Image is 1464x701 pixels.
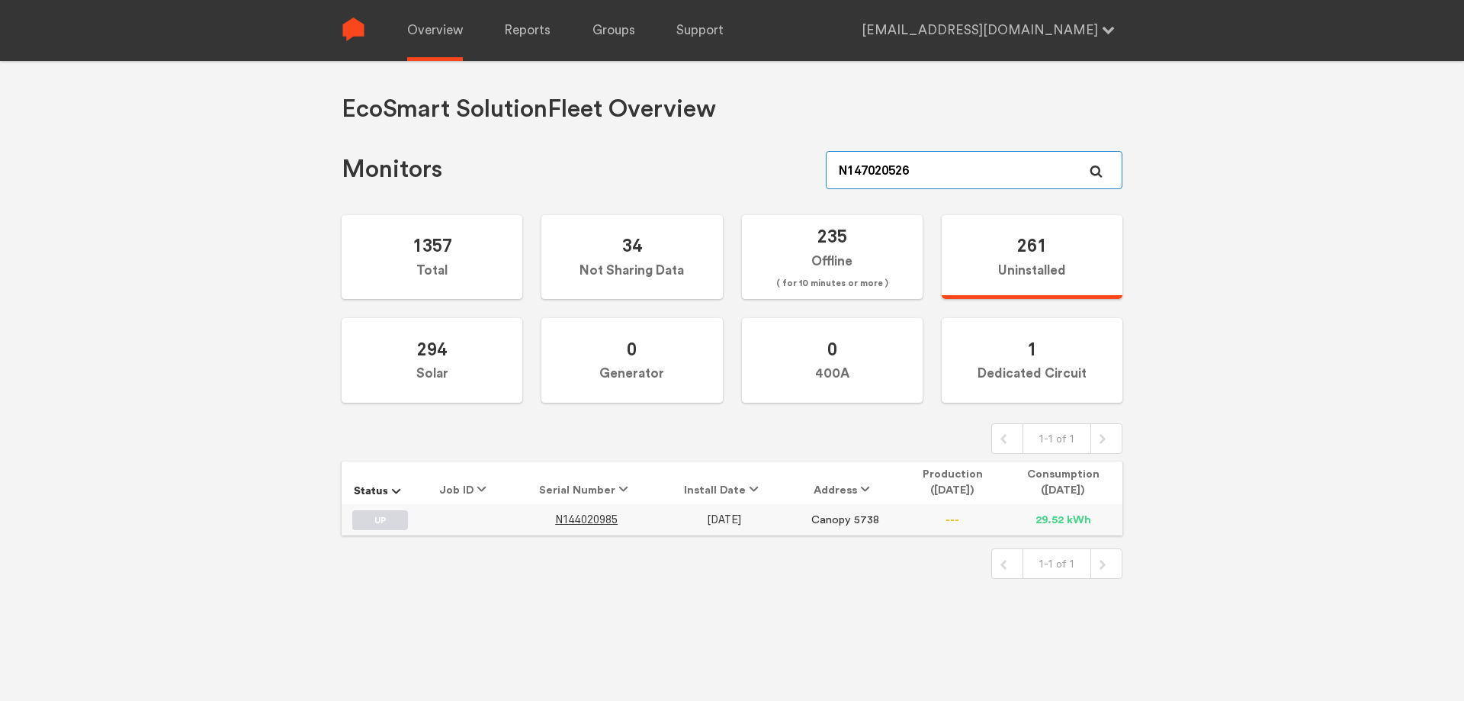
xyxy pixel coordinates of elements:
td: 29.52 kWh [1004,504,1122,535]
td: --- [901,504,1004,535]
td: Canopy 5738 [788,504,901,535]
span: 1 [1027,338,1037,360]
label: Solar [342,318,522,403]
label: 400A [742,318,923,403]
span: N144020985 [555,513,618,526]
th: Job ID [419,461,513,504]
th: Serial Number [513,461,660,504]
h1: Monitors [342,154,442,185]
span: 34 [622,234,642,256]
span: 235 [817,225,847,247]
span: 1357 [413,234,452,256]
div: 1-1 of 1 [1023,549,1091,578]
a: N144020985 [555,514,618,526]
label: Dedicated Circuit [942,318,1122,403]
span: 0 [827,338,837,360]
label: Offline [742,215,923,300]
span: 261 [1017,234,1047,256]
span: 0 [627,338,637,360]
span: [DATE] [707,513,741,526]
label: UP [352,510,407,530]
label: Not Sharing Data [541,215,722,300]
th: Consumption ([DATE]) [1004,461,1122,504]
th: Status [342,461,419,504]
th: Production ([DATE]) [901,461,1004,504]
th: Address [788,461,901,504]
span: ( for 10 minutes or more ) [776,275,888,293]
img: Sense Logo [342,18,365,41]
input: Serial Number, job ID, name, address [826,151,1122,189]
span: 294 [417,338,447,360]
label: Uninstalled [942,215,1122,300]
div: 1-1 of 1 [1023,424,1091,453]
label: Generator [541,318,722,403]
h1: EcoSmart Solution Fleet Overview [342,94,716,125]
label: Total [342,215,522,300]
th: Install Date [660,461,789,504]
